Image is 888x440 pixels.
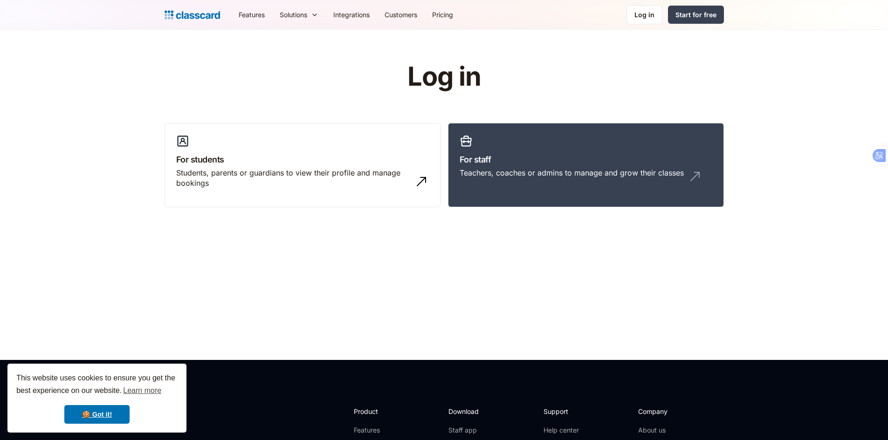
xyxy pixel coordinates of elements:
[326,4,377,25] a: Integrations
[64,405,130,424] a: dismiss cookie message
[354,426,404,435] a: Features
[638,406,700,416] h2: Company
[7,364,186,433] div: cookieconsent
[272,4,326,25] div: Solutions
[448,123,724,208] a: For staffTeachers, coaches or admins to manage and grow their classes
[16,372,178,398] span: This website uses cookies to ensure you get the best experience on our website.
[231,4,272,25] a: Features
[634,10,654,20] div: Log in
[448,426,487,435] a: Staff app
[544,426,581,435] a: Help center
[176,153,429,166] h3: For students
[354,406,404,416] h2: Product
[668,6,724,24] a: Start for free
[448,406,487,416] h2: Download
[377,4,425,25] a: Customers
[638,426,700,435] a: About us
[626,5,662,24] a: Log in
[176,168,410,189] div: Students, parents or guardians to view their profile and manage bookings
[675,10,716,20] div: Start for free
[460,168,684,178] div: Teachers, coaches or admins to manage and grow their classes
[165,8,220,21] a: home
[544,406,581,416] h2: Support
[165,123,441,208] a: For studentsStudents, parents or guardians to view their profile and manage bookings
[280,10,307,20] div: Solutions
[460,153,712,166] h3: For staff
[122,384,163,398] a: learn more about cookies
[296,62,592,91] h1: Log in
[425,4,461,25] a: Pricing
